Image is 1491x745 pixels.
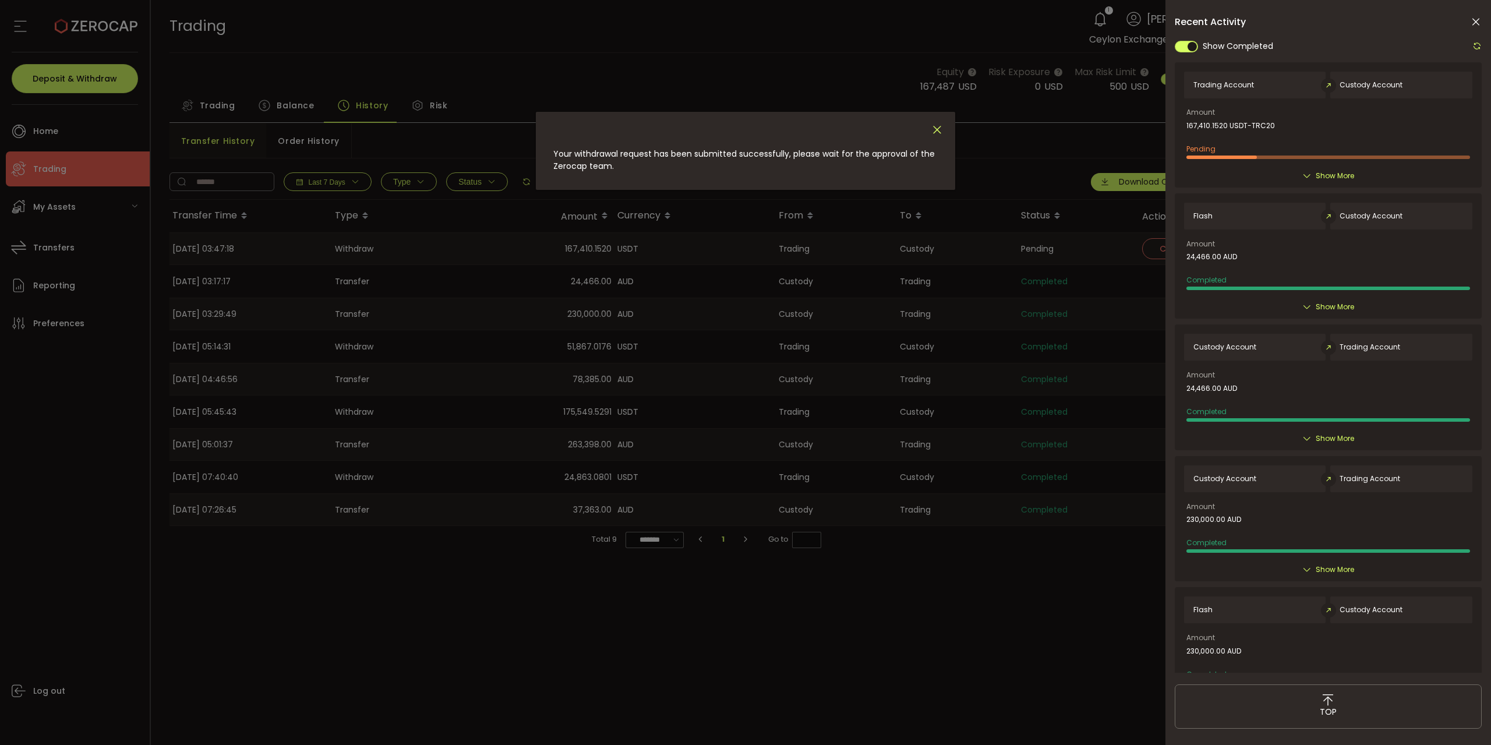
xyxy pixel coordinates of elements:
[1186,144,1216,154] span: Pending
[1193,475,1256,483] span: Custody Account
[1186,647,1241,655] span: 230,000.00 AUD
[1186,516,1241,524] span: 230,000.00 AUD
[553,148,935,172] span: Your withdrawal request has been submitted successfully, please wait for the approval of the Zero...
[1316,301,1354,313] span: Show More
[1186,241,1215,248] span: Amount
[1186,275,1227,285] span: Completed
[1340,81,1402,89] span: Custody Account
[1186,372,1215,379] span: Amount
[1203,40,1273,52] span: Show Completed
[931,123,944,137] button: Close
[1320,706,1337,718] span: TOP
[1186,122,1275,130] span: 167,410.1520 USDT-TRC20
[1186,384,1237,393] span: 24,466.00 AUD
[1175,17,1246,27] span: Recent Activity
[1316,433,1354,444] span: Show More
[1186,503,1215,510] span: Amount
[1193,606,1213,614] span: Flash
[1186,634,1215,641] span: Amount
[1316,170,1354,182] span: Show More
[1340,475,1400,483] span: Trading Account
[1186,253,1237,261] span: 24,466.00 AUD
[536,112,955,190] div: dialog
[1186,407,1227,416] span: Completed
[1193,343,1256,351] span: Custody Account
[1433,689,1491,745] iframe: Chat Widget
[1186,669,1227,679] span: Completed
[1193,212,1213,220] span: Flash
[1340,343,1400,351] span: Trading Account
[1186,538,1227,548] span: Completed
[1186,109,1215,116] span: Amount
[1316,564,1354,575] span: Show More
[1340,212,1402,220] span: Custody Account
[1340,606,1402,614] span: Custody Account
[1193,81,1254,89] span: Trading Account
